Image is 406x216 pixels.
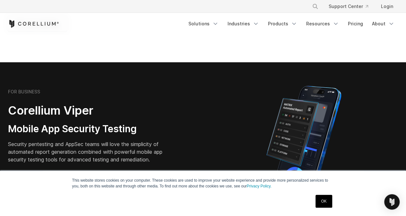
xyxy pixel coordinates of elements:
h2: Corellium Viper [8,103,172,118]
a: Corellium Home [8,20,59,28]
a: Industries [224,18,263,30]
div: Navigation Menu [304,1,398,12]
a: Solutions [185,18,222,30]
div: Navigation Menu [185,18,398,30]
h6: FOR BUSINESS [8,89,40,95]
a: Privacy Policy. [247,184,272,188]
img: Corellium MATRIX automated report on iPhone showing app vulnerability test results across securit... [255,83,352,195]
p: Security pentesting and AppSec teams will love the simplicity of automated report generation comb... [8,140,172,163]
h3: Mobile App Security Testing [8,123,172,135]
button: Search [309,1,321,12]
a: OK [315,195,332,208]
a: About [368,18,398,30]
a: Pricing [344,18,367,30]
a: Resources [302,18,343,30]
a: Support Center [324,1,373,12]
a: Products [264,18,301,30]
a: Login [376,1,398,12]
div: Open Intercom Messenger [384,194,400,210]
p: This website stores cookies on your computer. These cookies are used to improve your website expe... [72,177,334,189]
